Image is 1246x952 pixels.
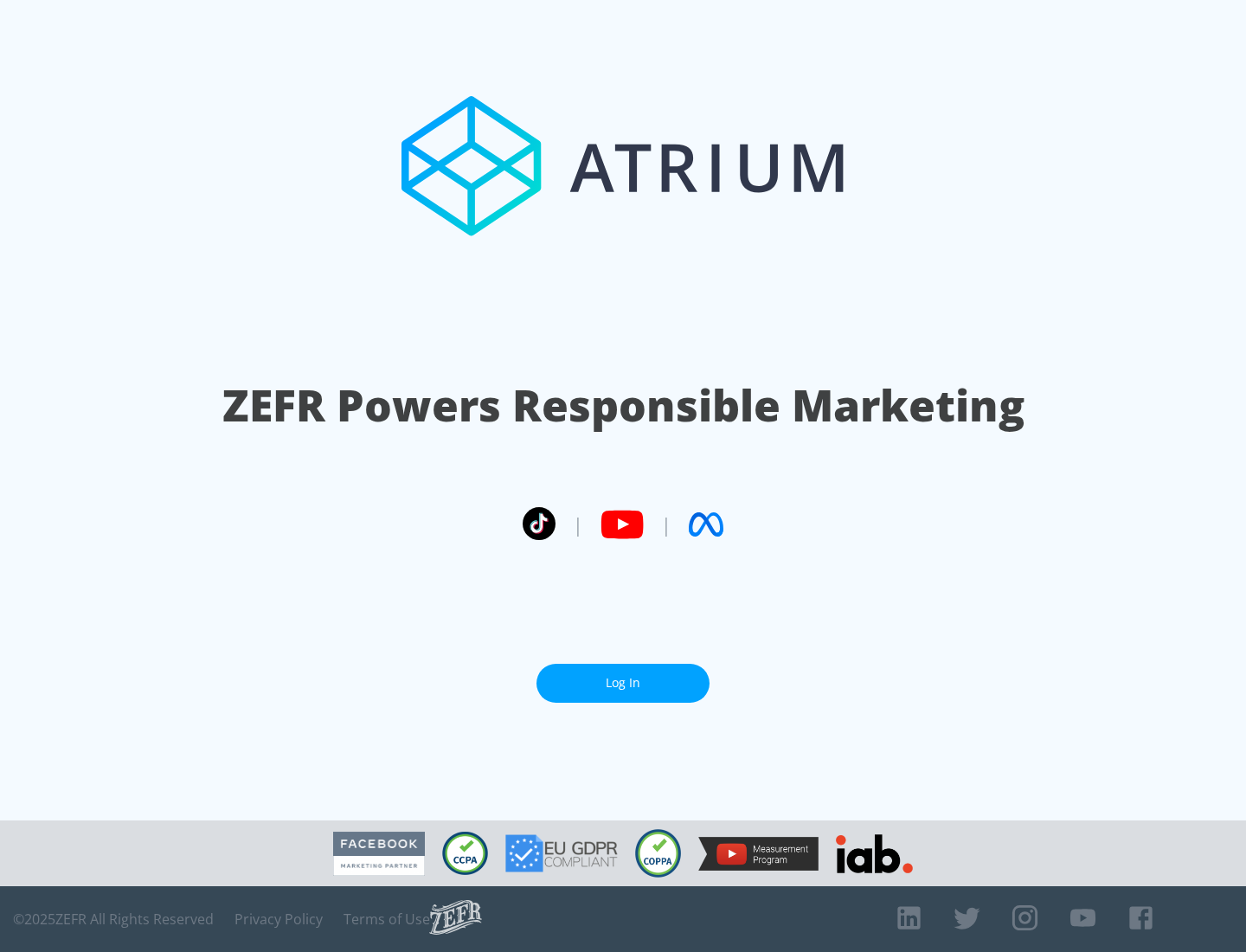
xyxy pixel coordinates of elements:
a: Privacy Policy [234,910,323,928]
img: IAB [836,834,913,873]
a: Log In [536,664,710,703]
span: | [661,511,671,537]
img: CCPA Compliant [442,832,488,875]
span: | [573,511,583,537]
span: © 2025 ZEFR All Rights Reserved [13,910,214,928]
h1: ZEFR Powers Responsible Marketing [222,376,1024,435]
img: Facebook Marketing Partner [333,832,425,876]
a: Terms of Use [344,910,430,928]
img: GDPR Compliant [505,834,618,872]
img: YouTube Measurement Program [698,837,819,871]
img: COPPA Compliant [635,829,681,878]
